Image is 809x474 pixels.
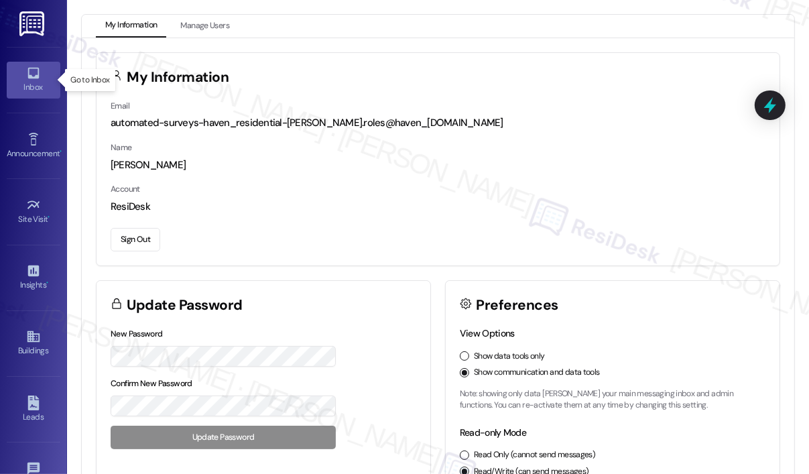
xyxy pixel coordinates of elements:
span: • [48,213,50,222]
a: Buildings [7,325,60,361]
a: Site Visit • [7,194,60,230]
label: Show communication and data tools [474,367,600,379]
label: Account [111,184,140,194]
span: • [60,147,62,156]
h3: Preferences [477,298,558,312]
div: ResiDesk [111,200,765,214]
button: Manage Users [171,15,239,38]
label: Show data tools only [474,351,545,363]
h3: Update Password [127,298,243,312]
button: Sign Out [111,228,160,251]
a: Leads [7,392,60,428]
h3: My Information [127,70,229,84]
div: automated-surveys-haven_residential-[PERSON_NAME].roles@haven_[DOMAIN_NAME] [111,116,765,130]
label: Name [111,142,132,153]
button: My Information [96,15,166,38]
span: • [46,278,48,288]
a: Insights • [7,259,60,296]
div: [PERSON_NAME] [111,158,765,172]
label: New Password [111,329,163,339]
label: View Options [460,327,515,339]
label: Read-only Mode [460,426,526,438]
img: ResiDesk Logo [19,11,47,36]
label: Read Only (cannot send messages) [474,449,595,461]
label: Email [111,101,129,111]
label: Confirm New Password [111,378,192,389]
p: Go to Inbox [70,74,109,86]
a: Inbox [7,62,60,98]
p: Note: showing only data [PERSON_NAME] your main messaging inbox and admin functions. You can re-a... [460,388,765,412]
